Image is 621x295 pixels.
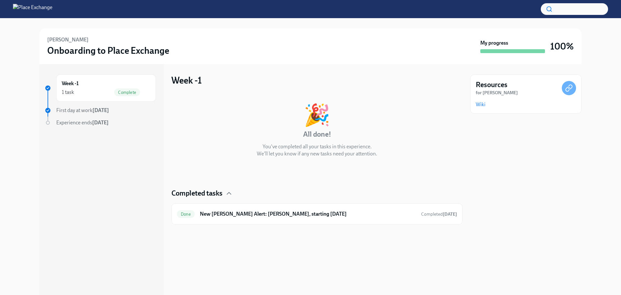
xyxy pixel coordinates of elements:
a: First day at work[DATE] [45,107,156,114]
div: 🎉 [304,104,330,126]
span: Experience ends [56,119,109,126]
span: First day at work [56,107,109,113]
h4: Completed tasks [171,188,223,198]
span: Complete [114,90,140,95]
strong: My progress [480,40,508,47]
p: We'll let you know if any new tasks need your attention. [257,150,377,157]
strong: [DATE] [93,107,109,113]
h4: All done! [303,130,331,139]
div: Completed tasks [171,188,463,198]
strong: for [PERSON_NAME] [476,90,518,96]
a: Week -11 taskComplete [45,74,156,102]
div: 1 task [62,89,74,96]
p: You've completed all your tasks in this experience. [263,143,372,150]
strong: [DATE] [443,211,457,217]
strong: [DATE] [92,119,109,126]
h6: Week -1 [62,80,79,87]
h6: [PERSON_NAME] [47,36,89,43]
span: September 2nd, 2025 18:32 [421,211,457,217]
h3: Week -1 [171,74,202,86]
h6: New [PERSON_NAME] Alert: [PERSON_NAME], starting [DATE] [200,210,416,218]
span: Done [177,212,195,217]
a: DoneNew [PERSON_NAME] Alert: [PERSON_NAME], starting [DATE]Completed[DATE] [177,209,457,219]
h3: Onboarding to Place Exchange [47,45,169,56]
h4: Resources [476,80,507,90]
a: Wiki [476,101,485,108]
img: Place Exchange [13,4,52,14]
span: Completed [421,211,457,217]
h3: 100% [550,40,574,52]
